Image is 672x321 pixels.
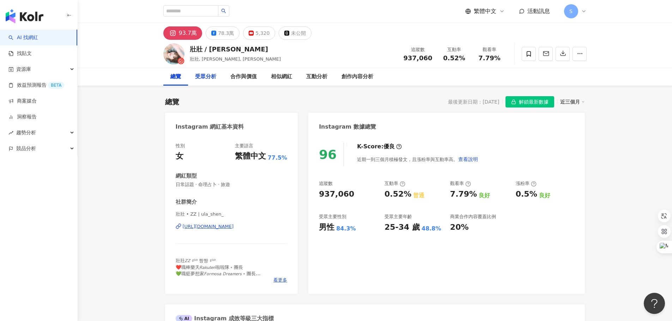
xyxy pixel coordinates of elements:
div: 互動率 [385,180,405,187]
div: 追蹤數 [404,46,432,53]
div: 84.3% [336,225,356,233]
div: 商業合作內容覆蓋比例 [450,214,496,220]
div: 社群簡介 [176,198,197,206]
div: 相似網紅 [271,73,292,81]
div: 最後更新日期：[DATE] [448,99,499,105]
div: Instagram 數據總覽 [319,123,376,131]
div: 普通 [413,192,424,199]
span: 競品分析 [16,141,36,156]
span: rise [8,130,13,135]
div: 漲粉率 [516,180,537,187]
button: 78.3萬 [206,26,240,40]
div: 追蹤數 [319,180,333,187]
a: searchAI 找網紅 [8,34,38,41]
div: 近期一到三個月積極發文，且漲粉率與互動率高。 [357,152,478,166]
div: 互動分析 [306,73,327,81]
div: Instagram 網紅基本資料 [176,123,244,131]
img: KOL Avatar [163,43,184,64]
div: 總覽 [170,73,181,81]
div: 觀看率 [476,46,503,53]
span: 937,060 [404,54,432,62]
a: 商案媒合 [8,98,37,105]
div: 20% [450,222,469,233]
button: 未公開 [279,26,311,40]
div: 93.7萬 [179,28,197,38]
span: 7.79% [478,55,500,62]
div: 女 [176,151,183,162]
div: 96 [319,147,337,162]
div: K-Score : [357,143,402,150]
button: 93.7萬 [163,26,202,40]
span: 查看說明 [458,156,478,162]
iframe: Help Scout Beacon - Open [644,293,665,314]
div: 壯壯 / [PERSON_NAME] [190,45,281,54]
div: 良好 [539,192,550,199]
a: 洞察報告 [8,113,37,121]
button: 解鎖最新數據 [505,96,554,107]
div: 優良 [383,143,395,150]
span: 看更多 [273,277,287,283]
div: 25-34 歲 [385,222,420,233]
div: 觀看率 [450,180,471,187]
img: logo [6,9,43,23]
span: 解鎖最新數據 [519,97,549,108]
div: 未公開 [291,28,306,38]
button: 查看說明 [458,152,478,166]
div: 合作與價值 [230,73,257,81]
button: 5,320 [243,26,275,40]
div: 受眾主要性別 [319,214,346,220]
div: 0.52% [385,189,411,200]
div: 互動率 [441,46,468,53]
div: 5,320 [255,28,270,38]
div: 近三個月 [560,97,585,106]
span: 77.5% [268,154,287,162]
span: 0.52% [443,55,465,62]
div: 78.3萬 [218,28,234,38]
div: 男性 [319,222,334,233]
a: 找貼文 [8,50,32,57]
span: 活動訊息 [527,8,550,14]
span: 趨勢分析 [16,125,36,141]
div: [URL][DOMAIN_NAME] [183,223,234,230]
div: 937,060 [319,189,354,200]
div: 良好 [479,192,490,199]
div: 總覽 [165,97,179,107]
span: 繁體中文 [474,7,496,15]
div: 主要語言 [235,143,253,149]
span: 壯壯 • ZZ | ula_shen_ [176,211,287,217]
span: search [221,8,226,13]
div: 網紅類型 [176,172,197,180]
span: S [569,7,573,15]
div: 受眾分析 [195,73,216,81]
div: 繁體中文 [235,151,266,162]
span: 壯壯𝘡𝘡 ♯¹⁰ 짱짱 ♯¹⁰ ❤️職棒樂天𝘙𝘢𝘬𝘶𝘵𝘦𝘯啦啦隊﹡團長 💚職籃夢想家𝘍𝘰𝘳𝘮𝘰𝘴𝘢 𝘋𝘳𝘦𝘢𝘮𝘦𝘳𝘴﹡團長 💙南韓𝘒➊ 대한민국 수원 축구 클럽 𝘚𝘶𝘸𝘰𝘯𝘍𝘊 𝘊𝘩𝘦𝘦𝘳𝘭𝘦... [176,258,269,289]
div: 7.79% [450,189,477,200]
span: 資源庫 [16,61,31,77]
div: 48.8% [422,225,441,233]
span: 日常話題 · 命理占卜 · 旅遊 [176,181,287,188]
div: 性別 [176,143,185,149]
div: 受眾主要年齡 [385,214,412,220]
div: 0.5% [516,189,537,200]
a: [URL][DOMAIN_NAME] [176,223,287,230]
div: 創作內容分析 [341,73,373,81]
span: 壯壯, [PERSON_NAME], [PERSON_NAME] [190,56,281,62]
a: 效益預測報告BETA [8,82,64,89]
